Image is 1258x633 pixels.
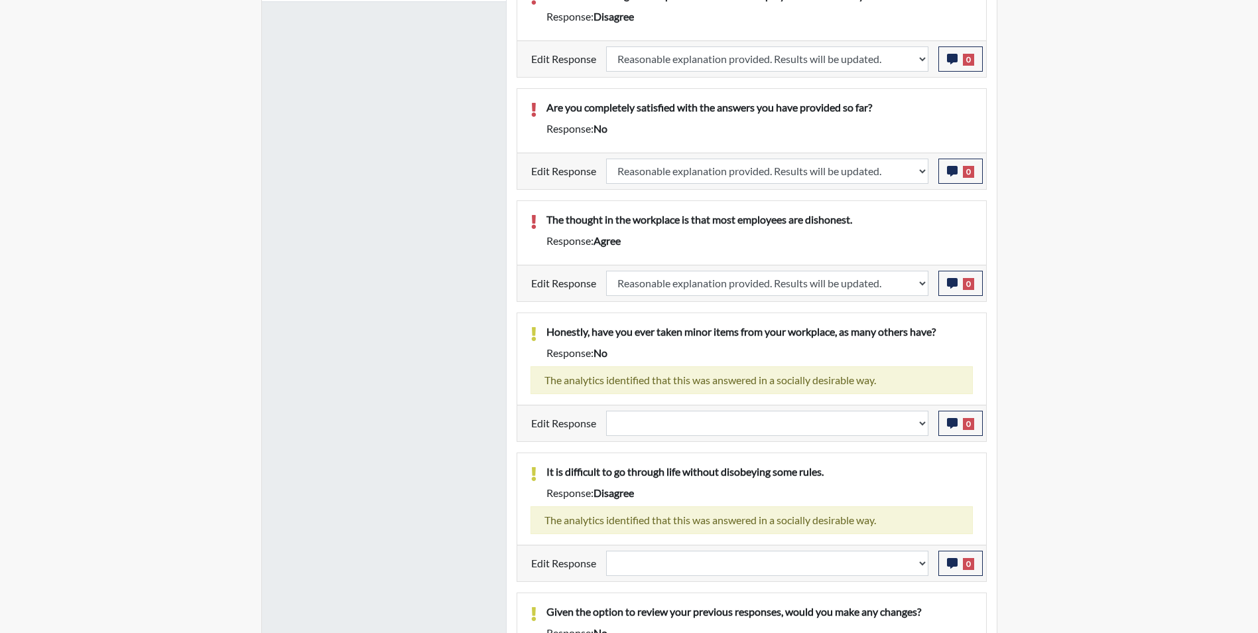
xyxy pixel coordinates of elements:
div: The analytics identified that this was answered in a socially desirable way. [531,366,973,394]
button: 0 [938,159,983,184]
label: Edit Response [531,551,596,576]
label: Edit Response [531,46,596,72]
div: Response: [536,485,983,501]
span: 0 [963,54,974,66]
button: 0 [938,46,983,72]
div: Update the test taker's response, the change might impact the score [596,159,938,184]
button: 0 [938,271,983,296]
span: disagree [594,486,634,499]
span: 0 [963,278,974,290]
div: Response: [536,233,983,249]
button: 0 [938,551,983,576]
p: Honestly, have you ever taken minor items from your workplace, as many others have? [546,324,973,340]
label: Edit Response [531,159,596,184]
div: Update the test taker's response, the change might impact the score [596,271,938,296]
span: 0 [963,166,974,178]
span: no [594,122,607,135]
label: Edit Response [531,271,596,296]
p: Given the option to review your previous responses, would you make any changes? [546,604,973,620]
p: It is difficult to go through life without disobeying some rules. [546,464,973,480]
label: Edit Response [531,411,596,436]
button: 0 [938,411,983,436]
div: Update the test taker's response, the change might impact the score [596,46,938,72]
div: Update the test taker's response, the change might impact the score [596,411,938,436]
p: The thought in the workplace is that most employees are dishonest. [546,212,973,228]
span: 0 [963,558,974,570]
span: 0 [963,418,974,430]
p: Are you completely satisfied with the answers you have provided so far? [546,100,973,115]
span: disagree [594,10,634,23]
div: The analytics identified that this was answered in a socially desirable way. [531,506,973,534]
div: Response: [536,121,983,137]
div: Response: [536,345,983,361]
span: no [594,346,607,359]
div: Update the test taker's response, the change might impact the score [596,551,938,576]
span: agree [594,234,621,247]
div: Response: [536,9,983,25]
